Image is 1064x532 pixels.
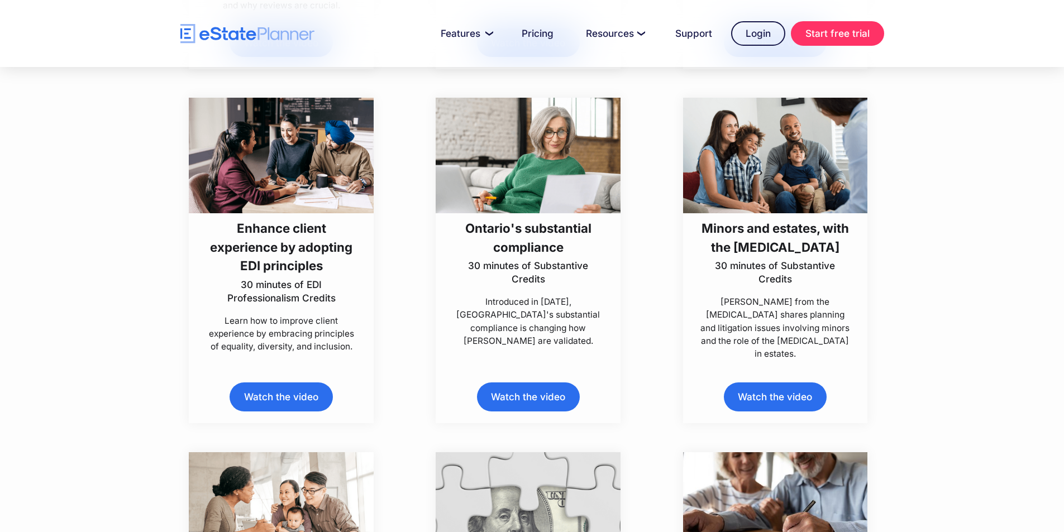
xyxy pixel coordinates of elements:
a: Watch the video [230,382,332,411]
a: Support [662,22,726,45]
p: 30 minutes of EDI Professionalism Credits [204,278,359,305]
p: [PERSON_NAME] from the [MEDICAL_DATA] shares planning and litigation issues involving minors and ... [698,295,852,360]
p: 30 minutes of Substantive Credits [451,259,605,286]
a: home [180,24,314,44]
a: Start free trial [791,21,884,46]
a: Watch the video [724,382,827,411]
a: Features [427,22,503,45]
h3: Minors and estates, with the [MEDICAL_DATA] [698,219,852,256]
a: Enhance client experience by adopting EDI principles30 minutes of EDI Professionalism CreditsLear... [189,98,374,353]
a: Watch the video [477,382,580,411]
a: Ontario's substantial compliance30 minutes of Substantive CreditsIntroduced in [DATE], [GEOGRAPHI... [436,98,621,347]
h3: Enhance client experience by adopting EDI principles [204,219,359,275]
p: 30 minutes of Substantive Credits [698,259,852,286]
a: Login [731,21,785,46]
a: Resources [572,22,656,45]
a: Pricing [508,22,567,45]
p: Learn how to improve client experience by embracing principles of equality, diversity, and inclus... [204,314,359,353]
a: Minors and estates, with the [MEDICAL_DATA]30 minutes of Substantive Credits[PERSON_NAME] from th... [683,98,868,360]
h3: Ontario's substantial compliance [451,219,605,256]
p: Introduced in [DATE], [GEOGRAPHIC_DATA]'s substantial compliance is changing how [PERSON_NAME] ar... [451,295,605,347]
